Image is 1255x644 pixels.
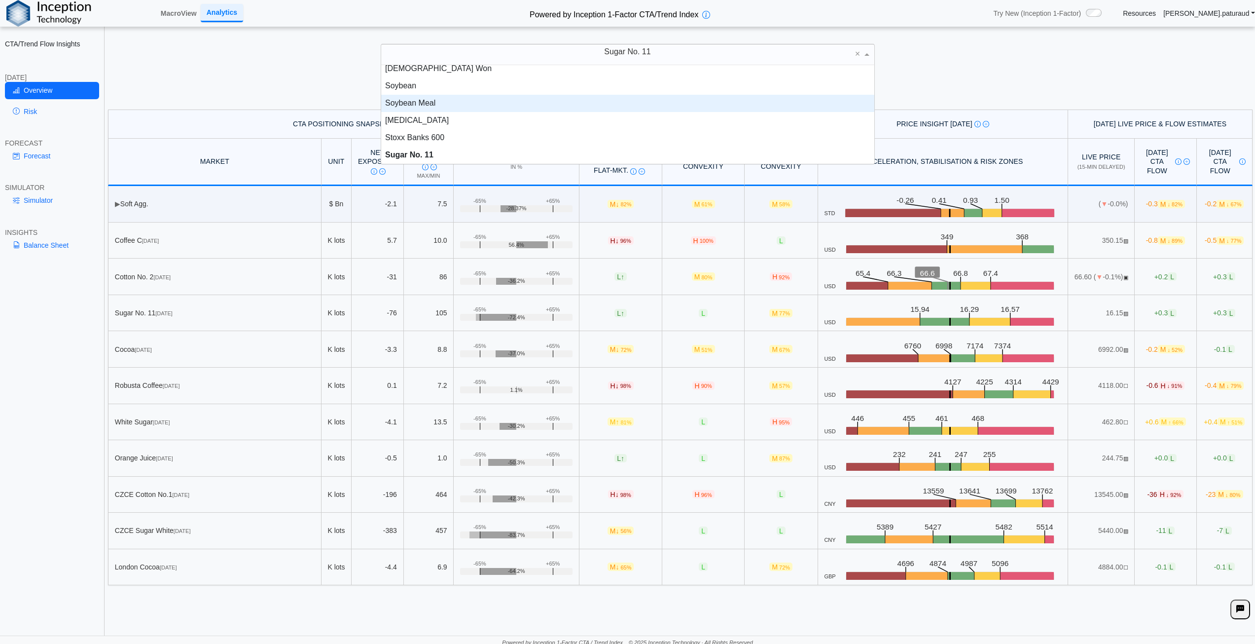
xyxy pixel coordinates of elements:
[153,274,171,280] span: [DATE]
[692,490,715,498] span: H
[115,200,120,208] span: ▶
[115,308,315,317] div: Sugar No. 11
[1123,9,1156,18] a: Resources
[855,49,861,58] span: ×
[1217,381,1244,390] span: M
[824,119,1061,128] div: Price Insight [DATE]
[1216,490,1243,498] span: M
[824,501,835,507] span: CNY
[352,331,403,368] td: -3.3
[700,238,714,244] span: 100%
[404,440,454,477] td: 1.0
[473,306,486,313] div: -65%
[935,341,952,349] text: 6998
[701,383,712,389] span: 90%
[1168,201,1183,207] span: ↓ 82%
[1213,454,1235,462] span: +0.0
[508,350,525,357] span: -37.0%
[508,278,525,284] span: -36.2%
[115,417,315,426] div: White Sugar
[352,223,403,259] td: 5.7
[639,168,645,175] img: Read More
[381,77,874,95] div: Soybean
[920,268,935,277] text: 66.6
[1168,309,1177,317] span: L
[1217,236,1244,245] span: M
[5,148,99,164] a: Forecast
[352,440,403,477] td: -0.5
[108,139,322,187] th: MARKET
[1123,347,1128,353] span: CLOSED: Session finished for the day.
[1205,200,1244,208] span: -0.2
[546,452,560,458] div: +65%
[352,368,403,404] td: 0.1
[322,259,352,295] td: K lots
[621,309,624,317] span: ↑
[1068,513,1135,549] td: 5440.00
[1101,200,1108,208] span: ▼
[1158,200,1185,208] span: M
[1206,490,1243,498] span: -23
[526,6,702,20] h2: Powered by Inception 1-Factor CTA/Trend Index
[1037,523,1054,531] text: 5514
[824,464,835,471] span: USD
[608,345,634,353] span: M
[1005,378,1022,386] text: 4314
[157,5,201,22] a: MacroView
[1168,454,1177,462] span: L
[953,268,968,277] text: 66.8
[824,283,835,290] span: USD
[824,210,835,217] span: STD
[779,455,790,461] span: 87%
[404,368,454,404] td: 7.2
[352,186,403,223] td: -2.1
[824,428,835,435] span: USD
[1239,158,1246,165] img: Info
[770,417,792,426] span: H
[508,242,524,248] span: 56.4%
[322,477,352,513] td: K lots
[701,492,712,498] span: 96%
[1158,381,1185,390] span: H
[1163,9,1255,18] a: [PERSON_NAME].paturaud
[769,345,792,353] span: M
[473,452,486,458] div: -65%
[692,381,715,390] span: H
[620,492,631,498] span: 98%
[615,527,619,534] span: ↓
[322,404,352,441] td: K lots
[877,523,894,531] text: 5389
[1154,272,1177,281] span: +0.2
[1141,148,1190,175] div: [DATE] CTA Flow
[1225,492,1241,498] span: ↓ 80%
[1157,490,1184,498] span: H
[322,368,352,404] td: K lots
[994,9,1081,18] span: Try New (Inception 1-Factor)
[1123,238,1128,244] span: CLOSED: Session finished for the day.
[546,416,560,422] div: +65%
[935,414,948,422] text: 461
[5,73,99,82] div: [DATE]
[960,305,979,313] text: 16.29
[944,378,961,386] text: 4127
[1168,347,1183,353] span: ↓ 52%
[983,121,989,127] img: Read More
[108,186,322,223] td: Soft Agg.
[115,381,315,390] div: Robusta Coffee
[546,379,560,385] div: +65%
[404,513,454,549] td: 457
[1068,477,1135,513] td: 13545.00
[163,383,180,389] span: [DATE]
[1068,186,1135,223] td: ( -0.0%)
[996,523,1012,531] text: 5482
[620,238,631,244] span: 96%
[473,416,486,422] div: -65%
[983,268,999,277] text: 67.4
[608,200,634,208] span: M
[381,95,874,112] div: Soybean Meal
[506,205,527,212] span: -28.37%
[904,341,921,349] text: 6760
[1068,331,1135,368] td: 6992.00
[770,272,792,281] span: H
[777,490,786,498] span: L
